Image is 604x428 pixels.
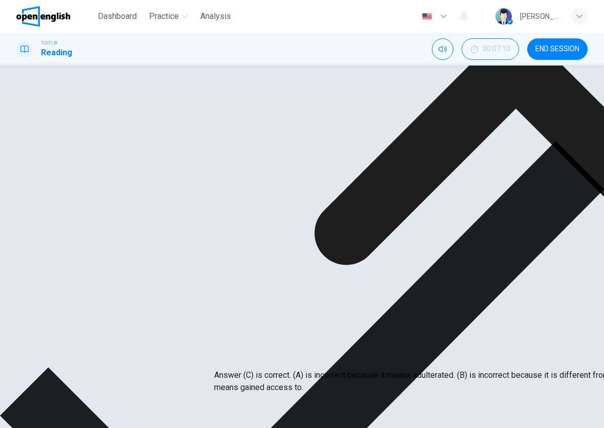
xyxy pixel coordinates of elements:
[98,10,137,23] span: Dashboard
[483,45,510,53] span: 00:07:10
[535,45,579,53] span: END SESSION
[432,38,453,60] div: Mute
[462,38,519,60] div: Hide
[421,13,433,20] img: en
[200,10,231,23] span: Analysis
[520,10,559,23] div: [PERSON_NAME]
[495,8,512,25] img: Profile picture
[16,6,70,27] img: OpenEnglish logo
[41,47,72,59] h1: Reading
[149,10,179,23] span: Practice
[41,39,57,47] span: TOEFL®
